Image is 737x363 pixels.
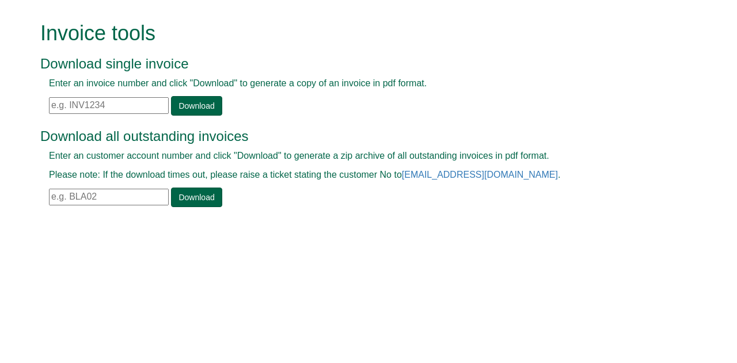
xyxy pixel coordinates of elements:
[49,150,662,163] p: Enter an customer account number and click "Download" to generate a zip archive of all outstandin...
[40,56,671,71] h3: Download single invoice
[40,22,671,45] h1: Invoice tools
[40,129,671,144] h3: Download all outstanding invoices
[402,170,558,179] a: [EMAIL_ADDRESS][DOMAIN_NAME]
[49,77,662,90] p: Enter an invoice number and click "Download" to generate a copy of an invoice in pdf format.
[171,96,222,116] a: Download
[49,189,169,205] input: e.g. BLA02
[171,188,222,207] a: Download
[49,169,662,182] p: Please note: If the download times out, please raise a ticket stating the customer No to .
[49,97,169,114] input: e.g. INV1234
